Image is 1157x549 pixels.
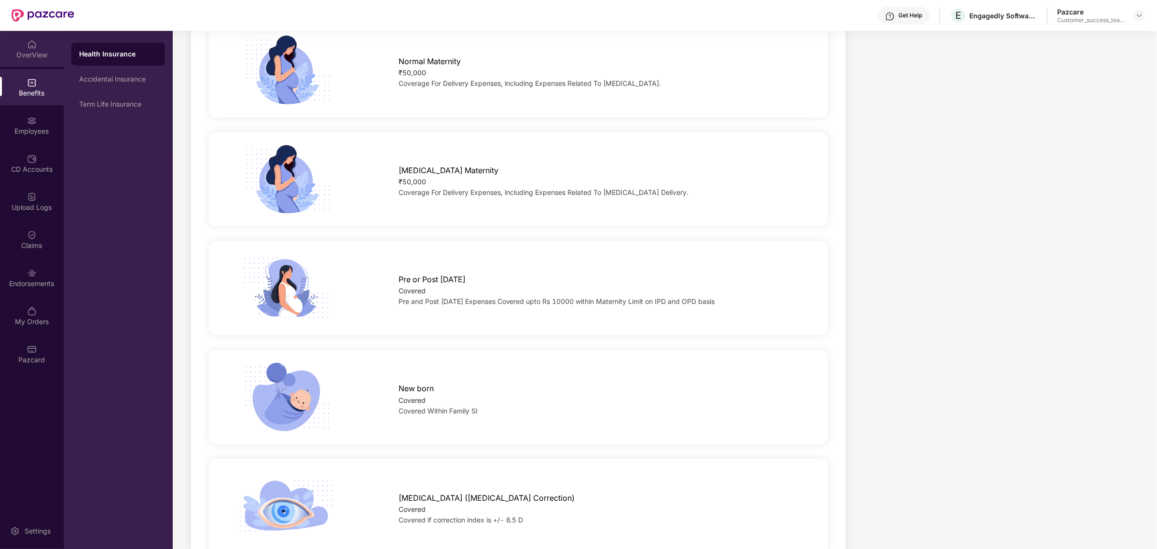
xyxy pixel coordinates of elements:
img: svg+xml;base64,PHN2ZyBpZD0iSG9tZSIgeG1sbnM9Imh0dHA6Ly93d3cudzMub3JnLzIwMDAvc3ZnIiB3aWR0aD0iMjAiIG... [27,40,37,49]
img: svg+xml;base64,PHN2ZyBpZD0iUGF6Y2FyZCIgeG1sbnM9Imh0dHA6Ly93d3cudzMub3JnLzIwMDAvc3ZnIiB3aWR0aD0iMj... [27,344,37,354]
img: svg+xml;base64,PHN2ZyBpZD0iQ2xhaW0iIHhtbG5zPSJodHRwOi8vd3d3LnczLm9yZy8yMDAwL3N2ZyIgd2lkdGg9IjIwIi... [27,230,37,240]
img: svg+xml;base64,PHN2ZyBpZD0iQ0RfQWNjb3VudHMiIGRhdGEtbmFtZT0iQ0QgQWNjb3VudHMiIHhtbG5zPSJodHRwOi8vd3... [27,154,37,164]
img: svg+xml;base64,PHN2ZyBpZD0iRHJvcGRvd24tMzJ4MzIiIHhtbG5zPSJodHRwOi8vd3d3LnczLm9yZy8yMDAwL3N2ZyIgd2... [1136,12,1143,19]
div: Get Help [899,12,923,19]
div: Settings [22,526,54,536]
img: New Pazcare Logo [12,9,74,22]
span: New born [399,383,434,395]
span: Coverage For Delivery Expenses, Including Expenses Related To [MEDICAL_DATA]. [399,79,661,87]
div: Pazcare [1058,7,1125,16]
span: Normal Maternity [399,55,461,68]
img: icon [236,144,337,214]
div: Engagedly Software India Private Limited [970,11,1037,20]
img: svg+xml;base64,PHN2ZyBpZD0iQmVuZWZpdHMiIHhtbG5zPSJodHRwOi8vd3d3LnczLm9yZy8yMDAwL3N2ZyIgd2lkdGg9Ij... [27,78,37,87]
span: Coverage For Delivery Expenses, Including Expenses Related To [MEDICAL_DATA] Delivery. [399,188,689,196]
img: svg+xml;base64,PHN2ZyBpZD0iU2V0dGluZy0yMHgyMCIgeG1sbnM9Imh0dHA6Ly93d3cudzMub3JnLzIwMDAvc3ZnIiB3aW... [10,526,20,536]
img: icon [236,253,337,323]
div: ₹50,000 [399,177,801,187]
div: ₹50,000 [399,68,801,78]
span: Pre and Post [DATE] Expenses Covered upto Rs 10000 within Maternity Limit on IPD and OPD basis [399,297,715,305]
div: Customer_success_team_lead [1058,16,1125,24]
img: svg+xml;base64,PHN2ZyBpZD0iTXlfT3JkZXJzIiBkYXRhLW5hbWU9Ik15IE9yZGVycyIgeG1sbnM9Imh0dHA6Ly93d3cudz... [27,306,37,316]
img: icon [236,471,337,541]
div: Covered [399,504,801,515]
div: Covered [399,286,801,296]
span: [MEDICAL_DATA] ([MEDICAL_DATA] Correction) [399,492,575,504]
div: Term Life Insurance [79,100,157,108]
img: svg+xml;base64,PHN2ZyBpZD0iSGVscC0zMngzMiIgeG1sbnM9Imh0dHA6Ly93d3cudzMub3JnLzIwMDAvc3ZnIiB3aWR0aD... [885,12,895,21]
img: svg+xml;base64,PHN2ZyBpZD0iRW5kb3JzZW1lbnRzIiB4bWxucz0iaHR0cDovL3d3dy53My5vcmcvMjAwMC9zdmciIHdpZH... [27,268,37,278]
img: icon [236,34,337,105]
span: E [956,10,962,21]
img: svg+xml;base64,PHN2ZyBpZD0iRW1wbG95ZWVzIiB4bWxucz0iaHR0cDovL3d3dy53My5vcmcvMjAwMC9zdmciIHdpZHRoPS... [27,116,37,125]
img: icon [236,362,337,432]
img: svg+xml;base64,PHN2ZyBpZD0iVXBsb2FkX0xvZ3MiIGRhdGEtbmFtZT0iVXBsb2FkIExvZ3MiIHhtbG5zPSJodHRwOi8vd3... [27,192,37,202]
div: Covered [399,395,801,406]
div: Accidental Insurance [79,75,157,83]
div: Health Insurance [79,49,157,59]
span: Covered Within Family SI [399,407,478,415]
span: Covered if correction index is +/­- 6.5 D [399,516,523,524]
span: [MEDICAL_DATA] Maternity [399,165,498,177]
span: Pre or Post [DATE] [399,274,466,286]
